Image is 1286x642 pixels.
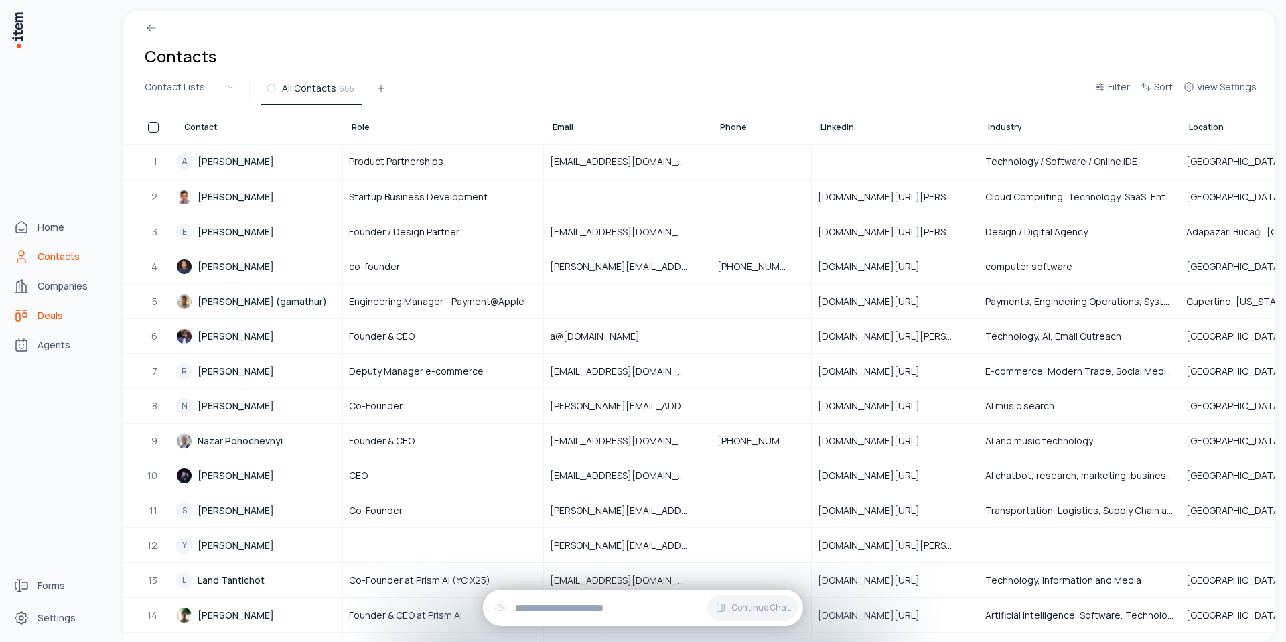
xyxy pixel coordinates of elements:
[38,220,64,234] span: Home
[818,539,973,552] span: [DOMAIN_NAME][URL][PERSON_NAME]
[707,595,798,621] button: Continue Chat
[176,529,342,562] a: Y[PERSON_NAME]
[812,105,979,144] th: LinkedIn
[184,122,217,133] span: Contact
[483,590,803,626] div: Continue Chat
[176,259,192,275] img: David de Matheu
[282,82,336,95] span: All Contacts
[818,295,936,308] span: [DOMAIN_NAME][URL]
[176,564,342,596] a: LLand Tantichot
[818,504,936,517] span: [DOMAIN_NAME][URL]
[818,469,936,483] span: [DOMAIN_NAME][URL]
[985,330,1121,343] span: Technology, AI, Email Outreach
[1197,80,1257,94] span: View Settings
[149,504,159,517] span: 11
[176,363,192,379] div: R
[176,285,342,318] a: [PERSON_NAME] (gamathur)
[176,424,342,457] a: Nazar Ponochevnyi
[985,574,1141,587] span: Technology, Information and Media
[8,604,110,631] a: Settings
[176,355,342,387] a: R[PERSON_NAME]
[985,260,1072,273] span: computer software
[985,434,1093,448] span: AI and music technology
[985,190,1173,204] span: Cloud Computing, Technology, SaaS, Enterprise Software
[176,328,192,344] img: Alan D'Souza
[261,80,362,105] button: All Contacts685
[1189,122,1224,133] span: Location
[349,155,443,168] span: Product Partnerships
[1178,79,1262,103] button: View Settings
[152,365,159,378] span: 7
[151,330,159,343] span: 6
[176,389,342,422] a: N[PERSON_NAME]
[176,180,342,213] a: [PERSON_NAME]
[985,155,1137,168] span: Technology / Software / Online IDE
[979,105,1180,144] th: Industry
[818,330,973,343] span: [DOMAIN_NAME][URL][PERSON_NAME][PERSON_NAME]
[818,225,973,239] span: [DOMAIN_NAME][URL][PERSON_NAME]
[985,225,1088,239] span: Design / Digital Agency
[1089,79,1135,103] button: Filter
[176,494,342,527] a: S[PERSON_NAME]
[8,243,110,270] a: Contacts
[152,295,159,308] span: 5
[38,309,63,322] span: Deals
[176,153,192,170] div: A
[550,225,705,239] span: [EMAIL_ADDRESS][DOMAIN_NAME]
[151,190,159,204] span: 2
[8,214,110,241] a: Home
[176,572,192,588] div: L
[8,572,110,599] a: Forms
[985,608,1173,622] span: Artificial Intelligence, Software, Technology
[11,11,24,49] img: Item Brain Logo
[176,189,192,205] img: Omar Valle
[550,330,656,343] span: a@[DOMAIN_NAME]
[176,607,192,623] img: Rajit Khanna
[349,260,400,273] span: co-founder
[349,190,488,204] span: Startup Business Development
[550,399,705,413] span: [PERSON_NAME][EMAIL_ADDRESS]
[147,608,159,622] span: 14
[1135,79,1178,103] button: Sort
[339,82,354,94] span: 685
[38,250,80,263] span: Contacts
[711,105,812,144] th: Phone
[550,539,705,552] span: [PERSON_NAME][EMAIL_ADDRESS][DOMAIN_NAME]
[153,155,159,168] span: 1
[550,365,705,378] span: [EMAIL_ADDRESS][DOMAIN_NAME]
[148,574,159,587] span: 13
[985,365,1173,378] span: E-commerce, Modern Trade, Social Media, Sales Automation
[985,399,1054,413] span: AI music search
[152,399,159,413] span: 8
[544,105,711,144] th: Email
[176,398,192,414] div: N
[818,190,973,204] span: [DOMAIN_NAME][URL][PERSON_NAME]
[38,579,65,592] span: Forms
[820,122,854,133] span: LinkedIn
[550,469,705,483] span: [EMAIL_ADDRESS][DOMAIN_NAME]
[343,105,544,144] th: Role
[717,434,805,448] span: [PHONE_NUMBER]
[176,459,342,492] a: [PERSON_NAME]
[717,260,805,273] span: [PHONE_NUMBER]
[176,145,342,178] a: A[PERSON_NAME]
[349,574,490,587] span: Co-Founder at Prism AI (YC X25)
[38,279,88,293] span: Companies
[8,302,110,329] a: deals
[550,155,705,168] span: [EMAIL_ADDRESS][DOMAIN_NAME]
[1154,80,1173,94] span: Sort
[349,434,415,448] span: Founder & CEO
[349,225,459,239] span: Founder / Design Partner
[176,320,342,352] a: [PERSON_NAME]
[176,598,342,631] a: [PERSON_NAME]
[176,250,342,283] a: [PERSON_NAME]
[550,434,705,448] span: [EMAIL_ADDRESS][DOMAIN_NAME]
[147,539,159,552] span: 12
[8,273,110,300] a: Companies
[145,46,216,67] h1: Contacts
[151,260,159,273] span: 4
[818,399,936,413] span: [DOMAIN_NAME][URL]
[818,434,936,448] span: [DOMAIN_NAME][URL]
[176,433,192,449] img: Nazar Ponochevnyi
[349,399,403,413] span: Co-Founder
